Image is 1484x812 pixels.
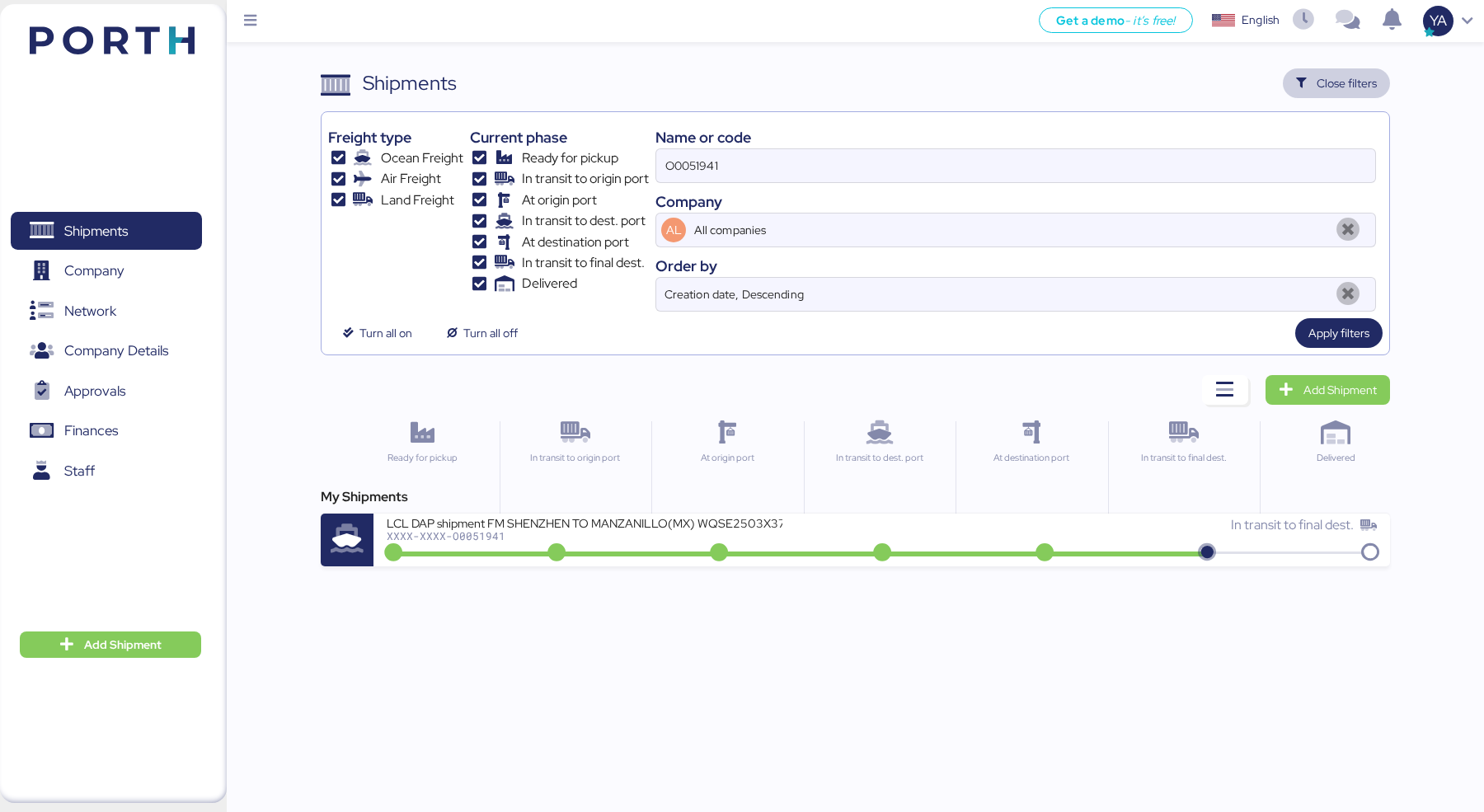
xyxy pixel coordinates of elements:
[655,126,1376,148] div: Name or code
[655,190,1376,213] div: Company
[522,274,577,293] span: Delivered
[11,252,202,290] a: Company
[1242,12,1280,29] div: English
[1283,68,1390,98] button: Close filters
[522,253,645,273] span: In transit to final dest.
[64,219,128,243] span: Shipments
[522,169,649,189] span: In transit to origin port
[659,451,796,465] div: At origin port
[691,214,1328,246] input: AL
[359,323,412,343] span: Turn all on
[1303,380,1377,400] span: Add Shipment
[64,419,118,443] span: Finances
[328,318,425,348] button: Turn all on
[64,299,116,323] span: Network
[1266,375,1390,405] a: Add Shipment
[64,379,125,403] span: Approvals
[1115,451,1252,465] div: In transit to final dest.
[432,318,531,348] button: Turn all off
[1430,10,1447,31] span: YA
[1308,323,1369,343] span: Apply filters
[666,221,682,239] span: AL
[463,323,518,343] span: Turn all off
[363,68,457,98] div: Shipments
[11,452,202,490] a: Staff
[1295,318,1383,348] button: Apply filters
[64,459,95,483] span: Staff
[11,332,202,370] a: Company Details
[963,451,1100,465] div: At destination port
[522,148,618,168] span: Ready for pickup
[1317,73,1377,93] span: Close filters
[387,530,782,542] div: XXXX-XXXX-O0051941
[64,259,124,283] span: Company
[328,126,463,148] div: Freight type
[381,169,441,189] span: Air Freight
[11,212,202,250] a: Shipments
[522,232,629,252] span: At destination port
[1231,516,1354,533] span: In transit to final dest.
[387,515,782,529] div: LCL DAP shipment FM SHENZHEN TO MANZANILLO(MX) WQSE2503X37
[11,372,202,410] a: Approvals
[64,339,168,363] span: Company Details
[522,190,597,210] span: At origin port
[354,451,491,465] div: Ready for pickup
[655,255,1376,277] div: Order by
[237,7,265,35] button: Menu
[381,190,454,210] span: Land Freight
[470,126,649,148] div: Current phase
[1267,451,1404,465] div: Delivered
[20,631,201,658] button: Add Shipment
[522,211,646,231] span: In transit to dest. port
[507,451,644,465] div: In transit to origin port
[11,292,202,330] a: Network
[84,635,162,655] span: Add Shipment
[11,412,202,450] a: Finances
[811,451,948,465] div: In transit to dest. port
[321,487,1389,507] div: My Shipments
[381,148,463,168] span: Ocean Freight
